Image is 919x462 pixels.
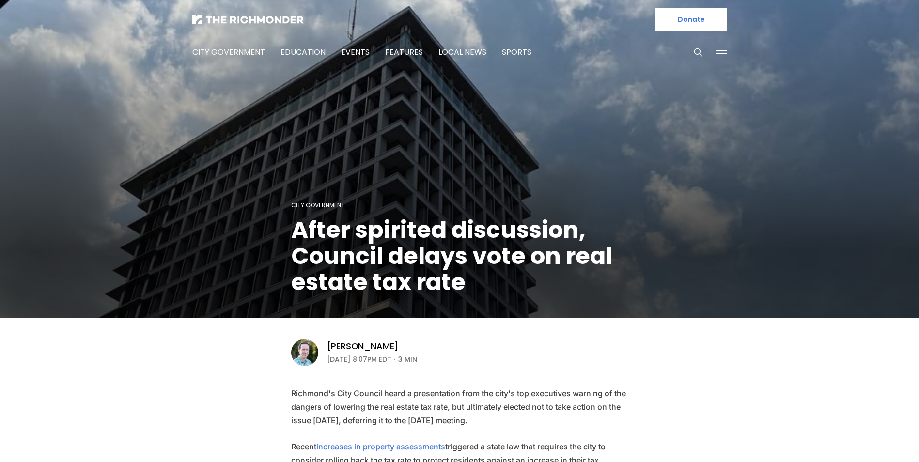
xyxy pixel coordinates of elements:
h1: After spirited discussion, Council delays vote on real estate tax rate [291,217,628,295]
p: Richmond's City Council heard a presentation from the city's top executives warning of the danger... [291,386,628,427]
img: The Richmonder [192,15,304,24]
a: Local News [438,46,486,58]
a: Education [280,46,326,58]
a: Features [385,46,423,58]
a: City Government [192,46,265,58]
img: Michael Phillips [291,339,318,366]
a: Donate [655,8,727,31]
time: [DATE] 8:07PM EDT [327,354,391,365]
a: Sports [502,46,531,58]
span: 3 min [398,354,417,365]
button: Search this site [691,45,705,60]
iframe: portal-trigger [837,415,919,462]
a: City Government [291,201,344,209]
a: increases in property assessments [316,442,438,451]
a: [PERSON_NAME] [327,340,399,352]
a: Events [341,46,370,58]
